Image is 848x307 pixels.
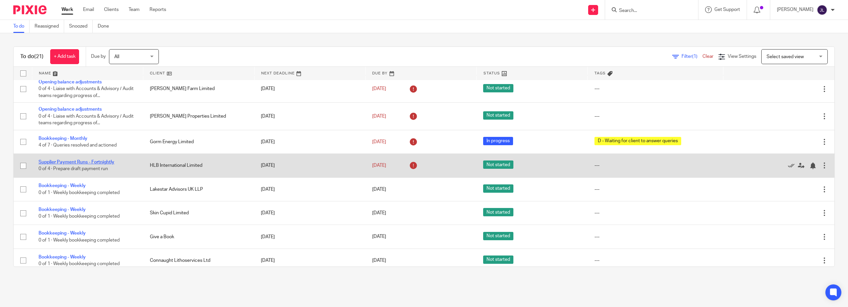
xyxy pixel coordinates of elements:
span: Select saved view [767,54,804,59]
div: --- [594,186,717,193]
td: [DATE] [254,75,366,102]
span: (21) [34,54,44,59]
td: [DATE] [254,154,366,177]
span: Not started [483,184,513,193]
div: --- [594,210,717,216]
div: --- [594,113,717,120]
span: Filter [682,54,702,59]
span: Get Support [714,7,740,12]
span: In progress [483,137,513,145]
h1: To do [20,53,44,60]
p: [PERSON_NAME] [777,6,813,13]
span: [DATE] [372,163,386,168]
span: Not started [483,111,513,120]
img: Pixie [13,5,47,14]
input: Search [618,8,678,14]
div: --- [594,85,717,92]
div: --- [594,234,717,240]
span: D - Waiting for client to answer queries [594,137,681,145]
p: Due by [91,53,106,60]
td: Lakestar Advisors UK LLP [143,177,255,201]
a: Bookkeeping - Weekly [39,231,86,236]
a: Reports [150,6,166,13]
a: Bookkeeping - Weekly [39,255,86,259]
a: Team [129,6,140,13]
span: All [114,54,119,59]
span: [DATE] [372,187,386,192]
span: 0 of 1 · Weekly bookkeeping completed [39,214,120,219]
td: Give a Book [143,225,255,249]
td: Skin Cupid Limited [143,201,255,225]
span: 0 of 1 · Weekly bookkeeping completed [39,190,120,195]
a: Bookkeeping - Monthly [39,136,87,141]
span: Not started [483,84,513,92]
td: [DATE] [254,177,366,201]
td: [DATE] [254,103,366,130]
span: Not started [483,208,513,216]
td: Connaught Lithoservices Ltd [143,249,255,272]
span: (1) [692,54,697,59]
a: Reassigned [35,20,64,33]
span: Not started [483,232,513,240]
span: [DATE] [372,86,386,91]
span: [DATE] [372,235,386,239]
td: Gorm Energy Limited [143,130,255,153]
span: Tags [594,71,606,75]
a: Done [98,20,114,33]
span: Not started [483,256,513,264]
span: 0 of 4 · Prepare draft payment run [39,167,108,171]
a: Snoozed [69,20,93,33]
td: [PERSON_NAME] Properties Limited [143,103,255,130]
span: [DATE] [372,140,386,144]
span: 0 of 1 · Weekly bookkeeping completed [39,238,120,243]
span: 4 of 7 · Queries resolved and actioned [39,143,117,148]
a: + Add task [50,49,79,64]
span: 0 of 1 · Weekly bookkeeping completed [39,261,120,266]
img: svg%3E [817,5,827,15]
span: Not started [483,160,513,169]
span: [DATE] [372,114,386,119]
td: [DATE] [254,225,366,249]
td: HLB International Limited [143,154,255,177]
a: Bookkeeping - Weekly [39,207,86,212]
td: [DATE] [254,130,366,153]
a: Mark as done [788,162,798,169]
div: --- [594,257,717,264]
div: --- [594,162,717,169]
span: 0 of 4 · Liaise with Accounts & Advisory / Audit teams regarding progress of... [39,86,134,98]
a: Supplier Payment Runs - Fortnightly [39,160,114,164]
td: [DATE] [254,249,366,272]
td: [DATE] [254,201,366,225]
a: Clear [702,54,713,59]
span: 0 of 4 · Liaise with Accounts & Advisory / Audit teams regarding progress of... [39,114,134,126]
a: Email [83,6,94,13]
a: Opening balance adjustments [39,80,102,84]
a: Clients [104,6,119,13]
a: Opening balance adjustments [39,107,102,112]
span: [DATE] [372,258,386,263]
span: [DATE] [372,211,386,215]
span: View Settings [728,54,756,59]
a: Work [61,6,73,13]
td: [PERSON_NAME] Farm Limited [143,75,255,102]
a: Bookkeeping - Weekly [39,183,86,188]
a: To do [13,20,30,33]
